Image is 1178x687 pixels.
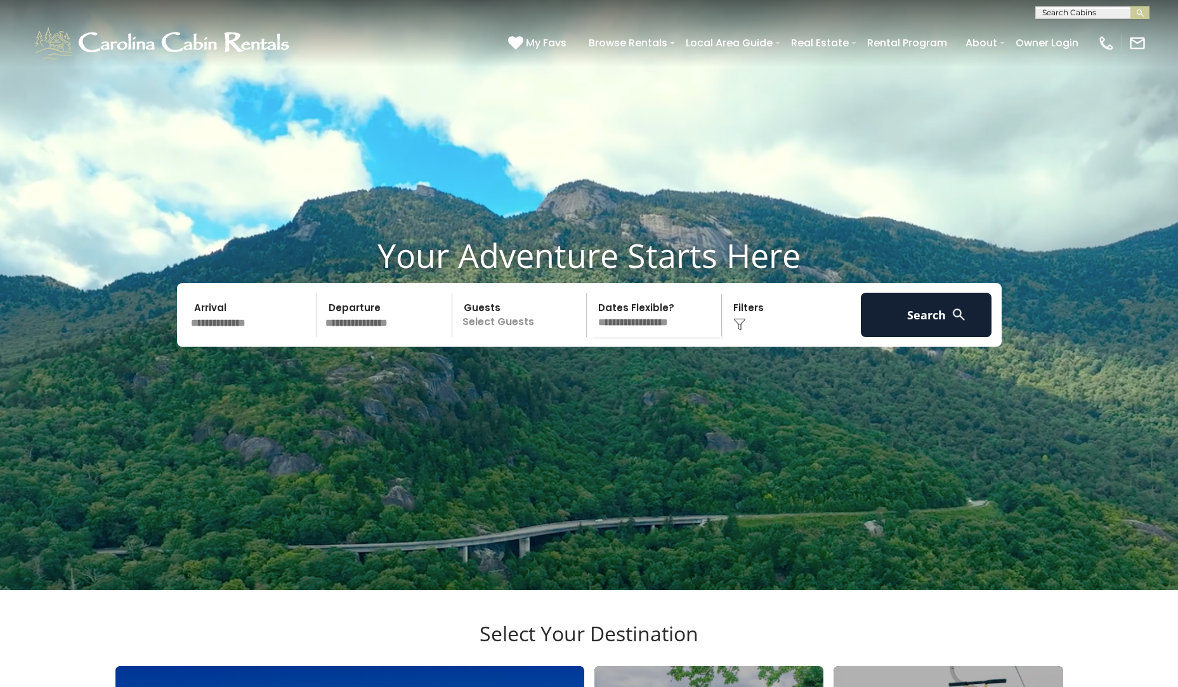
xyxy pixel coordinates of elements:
a: Browse Rentals [582,32,674,54]
a: Local Area Guide [679,32,779,54]
img: White-1-1-2.png [32,24,295,62]
a: Real Estate [785,32,855,54]
img: filter--v1.png [733,318,746,331]
span: My Favs [526,35,566,51]
a: Owner Login [1009,32,1085,54]
a: Rental Program [861,32,953,54]
p: Select Guests [456,293,587,337]
h3: Select Your Destination [114,622,1065,666]
img: search-regular-white.png [951,307,967,323]
a: About [959,32,1004,54]
button: Search [861,293,992,337]
img: mail-regular-white.png [1129,34,1146,52]
h1: Your Adventure Starts Here [10,236,1168,275]
a: My Favs [508,35,570,51]
img: phone-regular-white.png [1097,34,1115,52]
